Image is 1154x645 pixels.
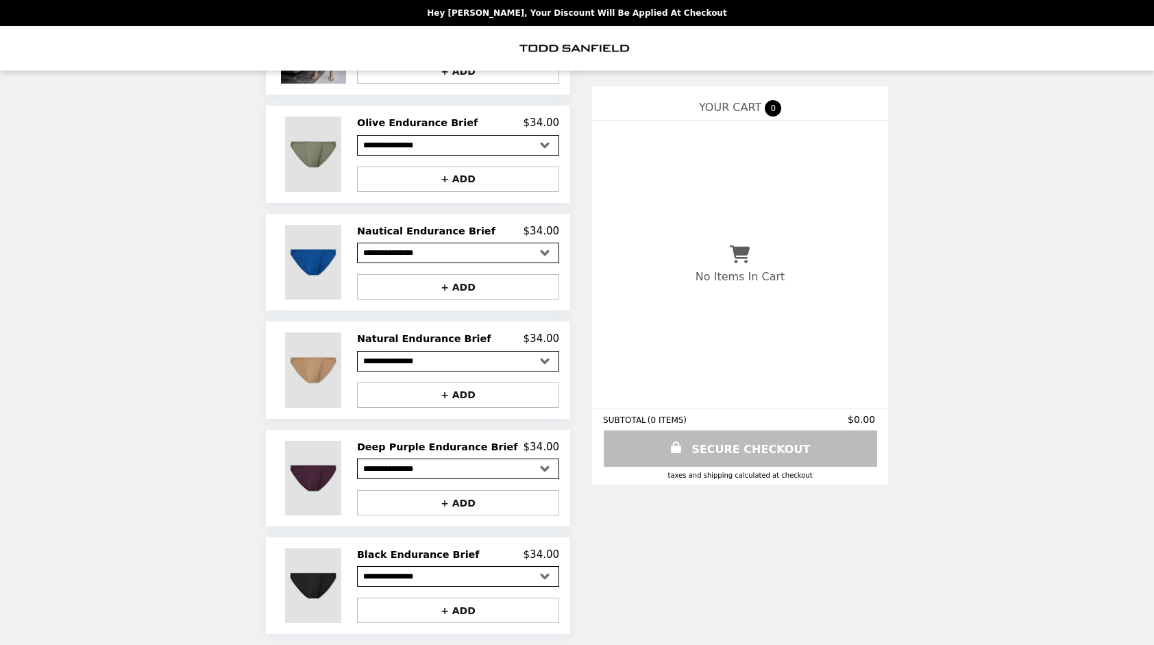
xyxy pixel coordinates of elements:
img: Natural Endurance Brief [285,332,345,407]
p: $34.00 [524,225,560,237]
select: Select a product variant [357,566,559,587]
select: Select a product variant [357,351,559,372]
img: Deep Purple Endurance Brief [285,441,345,515]
img: Black Endurance Brief [285,548,345,623]
span: ( 0 ITEMS ) [648,415,687,425]
img: Nautical Endurance Brief [285,225,345,300]
button: + ADD [357,598,559,623]
select: Select a product variant [357,459,559,479]
h2: Deep Purple Endurance Brief [357,441,524,453]
button: + ADD [357,382,559,408]
p: No Items In Cart [696,270,785,283]
h2: Nautical Endurance Brief [357,225,501,237]
button: + ADD [357,490,559,515]
p: $34.00 [524,117,560,129]
span: SUBTOTAL [603,415,648,425]
img: Olive Endurance Brief [285,117,345,191]
span: $0.00 [848,414,877,425]
p: Hey [PERSON_NAME], your discount will be applied at checkout [427,8,726,18]
button: + ADD [357,167,559,192]
h2: Olive Endurance Brief [357,117,483,129]
p: $34.00 [524,332,560,345]
p: $34.00 [524,548,560,561]
h2: Natural Endurance Brief [357,332,497,345]
select: Select a product variant [357,243,559,263]
h2: Black Endurance Brief [357,548,485,561]
div: Taxes and Shipping calculated at checkout [603,472,877,479]
img: Brand Logo [519,34,635,62]
button: + ADD [357,274,559,300]
select: Select a product variant [357,135,559,156]
p: $34.00 [524,441,560,453]
span: 0 [765,100,781,117]
span: YOUR CART [699,101,761,114]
